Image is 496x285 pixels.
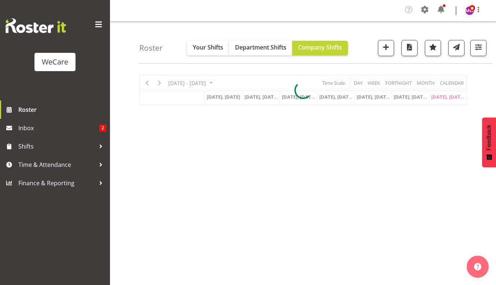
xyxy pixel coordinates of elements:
button: Department Shifts [229,41,292,55]
img: management-we-care10447.jpg [465,6,474,15]
span: Shifts [18,141,95,152]
button: Add a new shift [378,40,394,56]
button: Your Shifts [187,41,229,55]
span: Roster [18,104,106,115]
span: Department Shifts [235,43,286,51]
button: Company Shifts [292,41,348,55]
span: Inbox [18,123,99,134]
div: WeCare [42,56,68,67]
button: Highlight an important date within the roster. [425,40,441,56]
span: Time & Attendance [18,159,95,170]
button: Download a PDF of the roster according to the set date range. [401,40,418,56]
span: Your Shifts [193,43,223,51]
img: Rosterit website logo [5,18,66,33]
button: Filter Shifts [470,40,486,56]
span: Finance & Reporting [18,178,95,189]
img: help-xxl-2.png [474,263,481,270]
h4: Roster [139,44,163,52]
button: Feedback - Show survey [482,117,496,167]
span: Feedback [486,125,492,150]
span: 2 [99,124,106,132]
button: Send a list of all shifts for the selected filtered period to all rostered employees. [448,40,464,56]
span: Company Shifts [298,43,342,51]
